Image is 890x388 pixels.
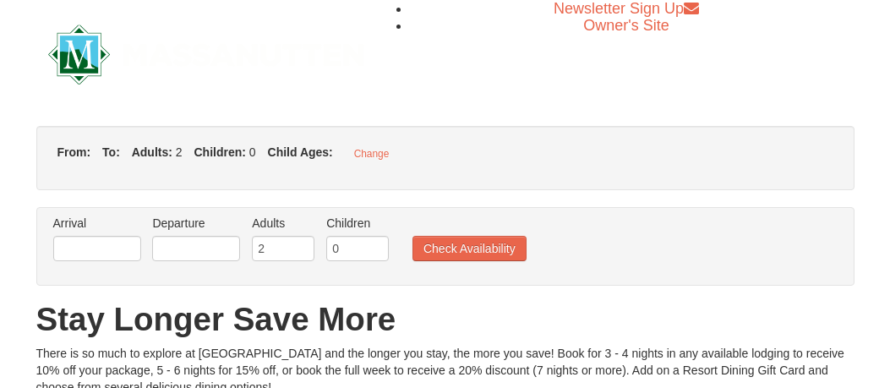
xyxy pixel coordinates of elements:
[48,32,364,72] a: Massanutten Resort
[176,145,183,159] span: 2
[326,215,389,232] label: Children
[152,215,240,232] label: Departure
[53,215,141,232] label: Arrival
[268,145,333,159] strong: Child Ages:
[583,17,669,34] a: Owner's Site
[249,145,256,159] span: 0
[36,303,855,336] h1: Stay Longer Save More
[48,25,364,85] img: Massanutten Resort Logo
[345,143,399,165] button: Change
[57,145,91,159] strong: From:
[102,145,120,159] strong: To:
[412,236,527,261] button: Check Availability
[194,145,245,159] strong: Children:
[252,215,314,232] label: Adults
[132,145,172,159] strong: Adults:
